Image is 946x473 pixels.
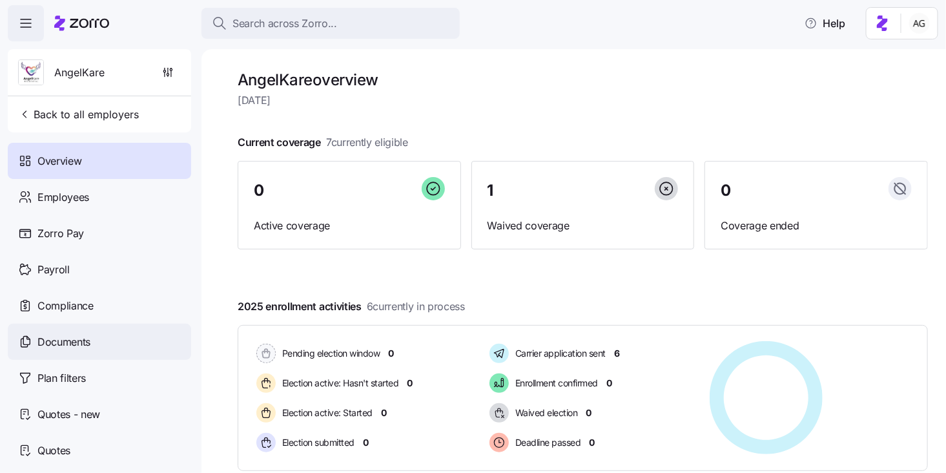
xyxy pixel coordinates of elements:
span: Election submitted [278,436,355,449]
h1: AngelKare overview [238,70,928,90]
span: 0 [586,406,592,419]
span: 1 [488,183,494,198]
button: Search across Zorro... [201,8,460,39]
span: Payroll [37,262,70,278]
span: Help [805,16,845,31]
span: 7 currently eligible [326,134,408,151]
a: Overview [8,143,191,179]
span: 6 [614,347,620,360]
span: Search across Zorro... [232,16,337,32]
span: 0 [363,436,369,449]
span: 0 [381,406,387,419]
a: Payroll [8,251,191,288]
span: Deadline passed [511,436,581,449]
span: Documents [37,334,90,350]
span: Quotes [37,443,70,459]
span: Active coverage [254,218,445,234]
a: Plan filters [8,360,191,396]
span: Waived election [511,406,578,419]
a: Documents [8,324,191,360]
span: 2025 enrollment activities [238,299,465,315]
a: Quotes [8,432,191,468]
span: 0 [721,183,731,198]
a: Zorro Pay [8,215,191,251]
span: Quotes - new [37,406,100,423]
span: 0 [606,377,612,390]
span: Election active: Started [278,406,373,419]
span: AngelKare [54,65,105,81]
span: [DATE] [238,92,928,109]
span: Pending election window [278,347,380,360]
span: Plan filters [37,370,86,386]
span: Back to all employers [18,107,139,122]
span: Coverage ended [721,218,912,234]
span: Election active: Hasn't started [278,377,399,390]
span: Employees [37,189,89,205]
span: Enrollment confirmed [511,377,598,390]
button: Help [794,10,856,36]
span: Current coverage [238,134,408,151]
a: Quotes - new [8,396,191,432]
a: Compliance [8,288,191,324]
span: Compliance [37,298,94,314]
img: Employer logo [19,60,43,86]
a: Employees [8,179,191,215]
button: Back to all employers [13,101,144,127]
span: 0 [590,436,595,449]
span: 0 [254,183,264,198]
span: Overview [37,153,81,169]
img: 5fc55c57e0610270ad857448bea2f2d5 [909,13,930,34]
span: 0 [389,347,395,360]
span: Waived coverage [488,218,679,234]
span: 0 [407,377,413,390]
span: 6 currently in process [367,299,465,315]
span: Zorro Pay [37,226,84,242]
span: Carrier application sent [511,347,606,360]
